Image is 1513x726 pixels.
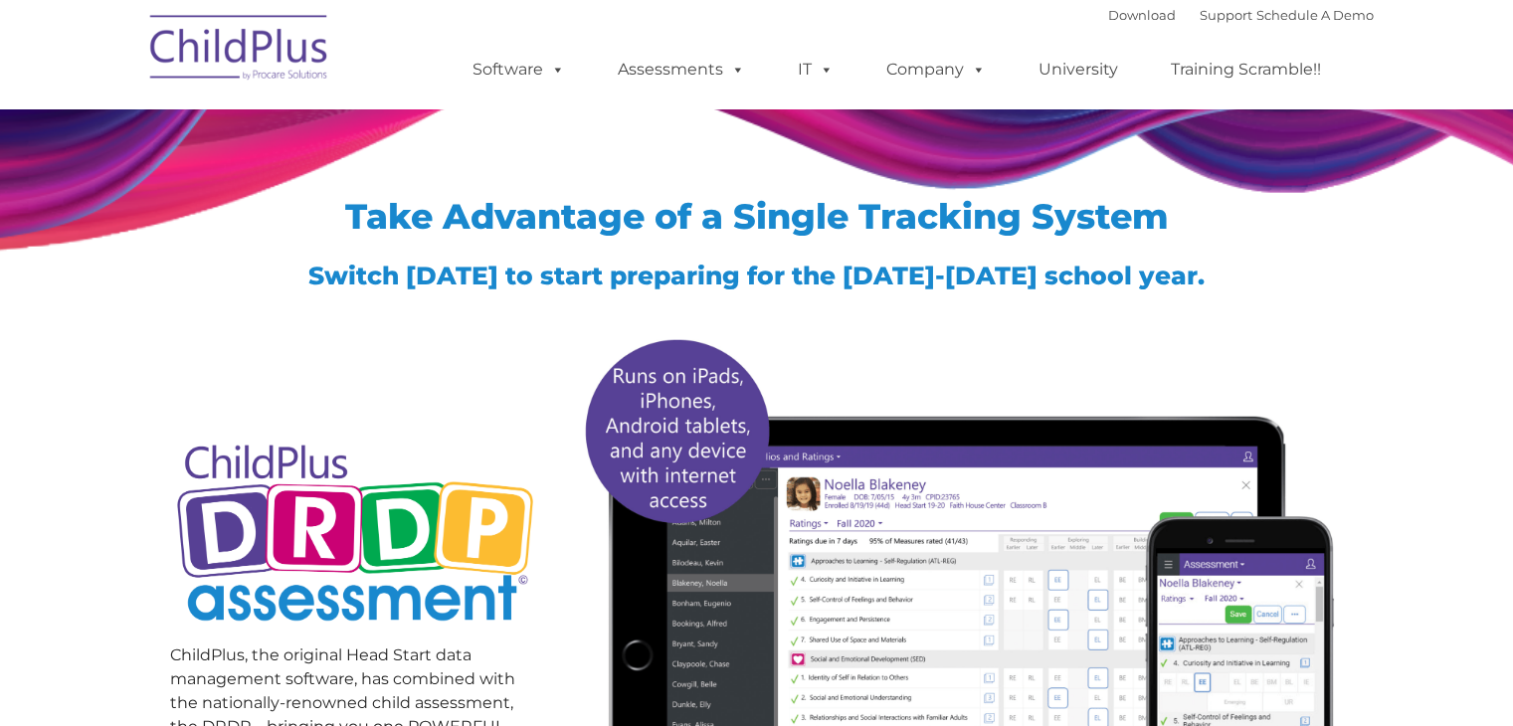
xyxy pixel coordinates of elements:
[345,195,1169,238] span: Take Advantage of a Single Tracking System
[1108,7,1374,23] font: |
[453,50,585,90] a: Software
[1151,50,1341,90] a: Training Scramble!!
[140,1,339,100] img: ChildPlus by Procare Solutions
[1256,7,1374,23] a: Schedule A Demo
[778,50,853,90] a: IT
[866,50,1006,90] a: Company
[170,423,541,648] img: Copyright - DRDP Logo
[308,261,1205,290] span: Switch [DATE] to start preparing for the [DATE]-[DATE] school year.
[1019,50,1138,90] a: University
[1200,7,1252,23] a: Support
[1108,7,1176,23] a: Download
[598,50,765,90] a: Assessments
